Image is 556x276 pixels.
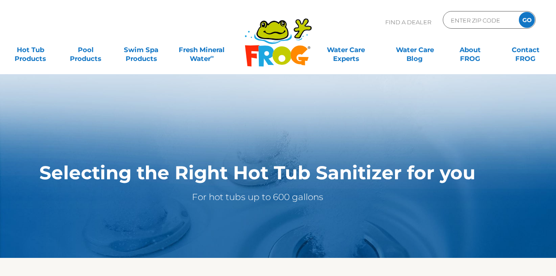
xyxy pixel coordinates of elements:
a: Hot TubProducts [9,41,52,59]
sup: ∞ [211,53,214,60]
input: Zip Code Form [450,14,510,26]
a: Water CareBlog [393,41,436,59]
a: Fresh MineralWater∞ [175,41,229,59]
input: GO [519,12,535,28]
a: Water CareExperts [311,41,381,59]
h1: Selecting the Right Hot Tub Sanitizer for you [19,162,496,183]
a: PoolProducts [64,41,107,59]
a: Swim SpaProducts [119,41,162,59]
p: Find A Dealer [385,11,431,33]
a: AboutFROG [449,41,491,59]
a: ContactFROG [504,41,547,59]
p: For hot tubs up to 600 gallons [19,190,496,204]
